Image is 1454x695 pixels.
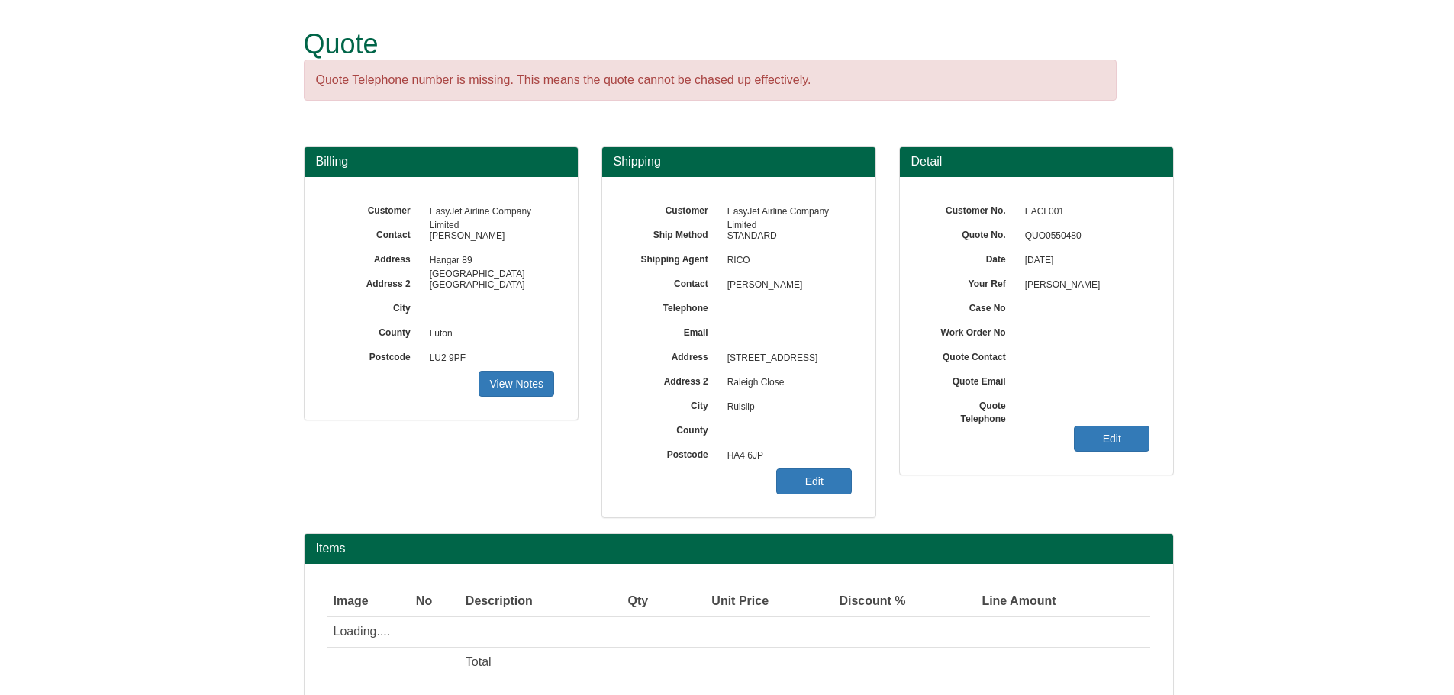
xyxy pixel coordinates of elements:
[625,224,720,242] label: Ship Method
[720,371,853,395] span: Raleigh Close
[720,444,853,468] span: HA4 6JP
[720,200,853,224] span: EasyJet Airline Company Limited
[625,346,720,364] label: Address
[422,322,555,346] span: Luton
[923,371,1017,388] label: Quote Email
[911,155,1162,169] h3: Detail
[923,249,1017,266] label: Date
[625,249,720,266] label: Shipping Agent
[327,298,422,315] label: City
[316,155,566,169] h3: Billing
[327,322,422,339] label: County
[327,616,1062,647] td: Loading....
[720,249,853,273] span: RICO
[410,587,459,617] th: No
[1074,426,1149,452] a: Edit
[923,298,1017,315] label: Case No
[654,587,775,617] th: Unit Price
[459,587,598,617] th: Description
[625,200,720,217] label: Customer
[923,322,1017,339] label: Work Order No
[1017,224,1150,249] span: QUO0550480
[720,224,853,249] span: STANDARD
[923,200,1017,217] label: Customer No.
[327,346,422,364] label: Postcode
[327,200,422,217] label: Customer
[327,224,422,242] label: Contact
[1017,249,1150,273] span: [DATE]
[327,273,422,291] label: Address 2
[1017,200,1150,224] span: EACL001
[327,587,410,617] th: Image
[422,249,555,273] span: Hangar 89 [GEOGRAPHIC_DATA]
[304,29,1117,60] h1: Quote
[720,395,853,420] span: Ruislip
[912,587,1062,617] th: Line Amount
[625,322,720,339] label: Email
[422,346,555,371] span: LU2 9PF
[625,298,720,315] label: Telephone
[776,468,852,494] a: Edit
[923,395,1017,426] label: Quote Telephone
[422,273,555,298] span: [GEOGRAPHIC_DATA]
[422,224,555,249] span: [PERSON_NAME]
[923,346,1017,364] label: Quote Contact
[923,224,1017,242] label: Quote No.
[625,444,720,462] label: Postcode
[775,587,912,617] th: Discount %
[625,395,720,413] label: City
[304,60,1117,101] div: Quote Telephone number is missing. This means the quote cannot be chased up effectively.
[598,587,654,617] th: Qty
[625,371,720,388] label: Address 2
[720,346,853,371] span: [STREET_ADDRESS]
[327,249,422,266] label: Address
[625,273,720,291] label: Contact
[422,200,555,224] span: EasyJet Airline Company Limited
[625,420,720,437] label: County
[316,542,1162,555] h2: Items
[923,273,1017,291] label: Your Ref
[720,273,853,298] span: [PERSON_NAME]
[614,155,864,169] h3: Shipping
[1017,273,1150,298] span: [PERSON_NAME]
[459,648,598,677] td: Total
[479,371,554,397] a: View Notes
